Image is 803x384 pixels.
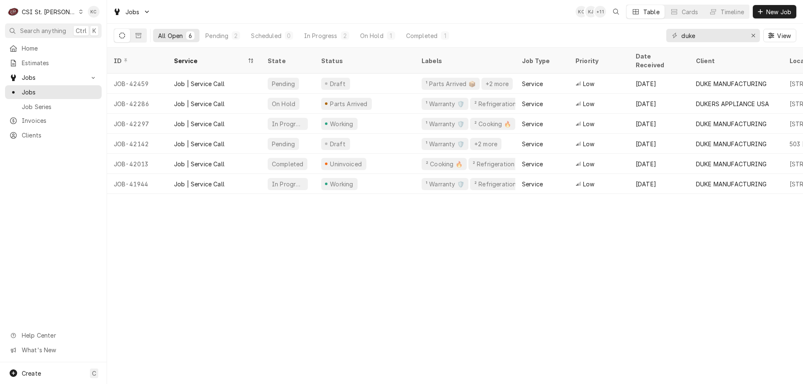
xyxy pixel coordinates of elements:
[20,26,66,35] span: Search anything
[425,160,463,168] div: ² Cooking 🔥
[22,331,97,340] span: Help Center
[442,31,448,40] div: 1
[174,56,246,65] div: Service
[8,6,19,18] div: CSI St. Louis's Avatar
[329,140,347,148] div: Draft
[88,6,100,18] div: KC
[763,29,796,42] button: View
[5,85,102,99] a: Jobs
[125,8,140,16] span: Jobs
[107,114,167,134] div: JOB-42297
[205,31,228,40] div: Pending
[5,56,102,70] a: Estimates
[22,8,76,16] div: CSI St. [PERSON_NAME]
[92,26,96,35] span: K
[107,94,167,114] div: JOB-42286
[775,31,793,40] span: View
[629,114,689,134] div: [DATE]
[271,79,296,88] div: Pending
[76,26,87,35] span: Ctrl
[575,56,621,65] div: Priority
[696,79,767,88] div: DUKE MANUFACTURING
[174,120,225,128] div: Job | Service Call
[5,100,102,114] a: Job Series
[522,140,543,148] div: Service
[329,79,347,88] div: Draft
[174,99,225,108] div: Job | Service Call
[425,120,465,128] div: ¹ Warranty 🛡️
[765,8,793,16] span: New Job
[425,79,476,88] div: ¹ Parts Arrived 📦
[92,369,96,378] span: C
[609,5,623,18] button: Open search
[329,180,354,188] div: Working
[629,134,689,154] div: [DATE]
[174,160,225,168] div: Job | Service Call
[575,6,587,18] div: Kelly Christen's Avatar
[174,180,225,188] div: Job | Service Call
[233,31,238,40] div: 2
[696,56,775,65] div: Client
[721,8,744,16] div: Timeline
[271,120,304,128] div: In Progress
[472,160,524,168] div: ² Refrigeration ❄️
[473,99,526,108] div: ² Refrigeration ❄️
[681,29,744,42] input: Keyword search
[629,94,689,114] div: [DATE]
[696,120,767,128] div: DUKE MANUFACTURING
[522,160,543,168] div: Service
[188,31,193,40] div: 6
[107,74,167,94] div: JOB-42459
[753,5,796,18] button: New Job
[747,29,760,42] button: Erase input
[286,31,292,40] div: 0
[629,174,689,194] div: [DATE]
[114,56,159,65] div: ID
[251,31,281,40] div: Scheduled
[696,180,767,188] div: DUKE MANUFACTURING
[321,56,407,65] div: Status
[575,6,587,18] div: KC
[8,6,19,18] div: C
[22,44,97,53] span: Home
[22,88,97,97] span: Jobs
[304,31,338,40] div: In Progress
[629,154,689,174] div: [DATE]
[22,73,85,82] span: Jobs
[158,31,183,40] div: All Open
[636,52,681,69] div: Date Received
[583,120,594,128] span: Low
[406,31,437,40] div: Completed
[268,56,308,65] div: State
[583,99,594,108] span: Low
[271,99,296,108] div: On Hold
[110,5,154,19] a: Go to Jobs
[174,79,225,88] div: Job | Service Call
[5,114,102,127] a: Invoices
[271,140,296,148] div: Pending
[522,120,543,128] div: Service
[107,154,167,174] div: JOB-42013
[174,140,225,148] div: Job | Service Call
[271,160,304,168] div: Completed
[329,160,363,168] div: Uninvoiced
[643,8,660,16] div: Table
[583,180,594,188] span: Low
[485,79,509,88] div: +2 more
[88,6,100,18] div: Kelly Christen's Avatar
[522,99,543,108] div: Service
[594,6,606,18] div: + 11
[22,370,41,377] span: Create
[696,99,769,108] div: DUKERS APPLIANCE USA
[5,23,102,38] button: Search anythingCtrlK
[473,180,526,188] div: ² Refrigeration ❄️
[271,180,304,188] div: In Progress
[22,58,97,67] span: Estimates
[22,131,97,140] span: Clients
[107,174,167,194] div: JOB-41944
[522,56,562,65] div: Job Type
[422,56,509,65] div: Labels
[522,180,543,188] div: Service
[22,346,97,354] span: What's New
[473,120,512,128] div: ² Cooking 🔥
